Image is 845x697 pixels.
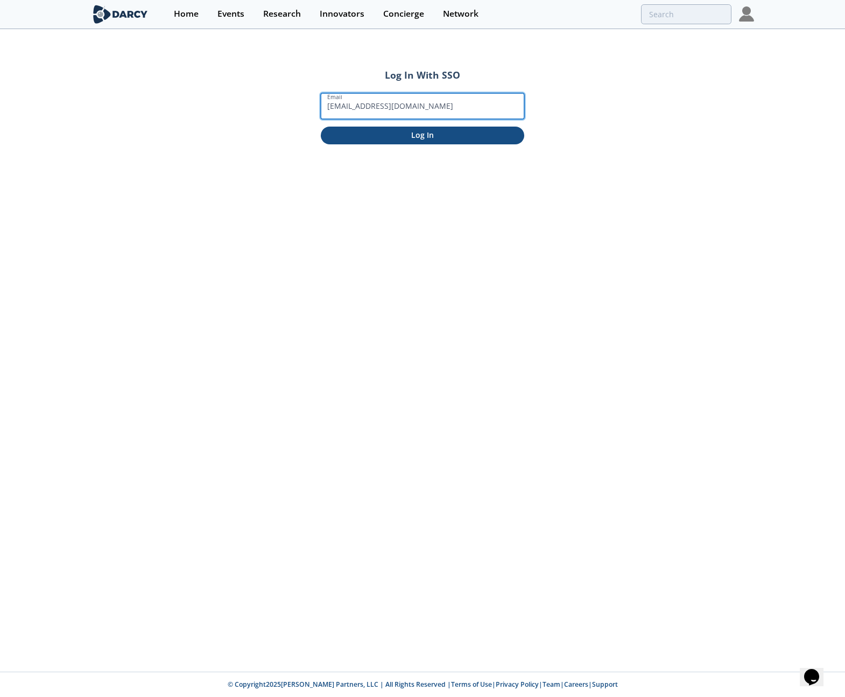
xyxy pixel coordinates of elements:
a: Terms of Use [451,680,492,689]
img: logo-wide.svg [91,5,150,24]
a: Support [592,680,618,689]
label: Email [327,93,342,101]
h2: Log In With SSO [321,68,524,82]
p: © Copyright 2025 [PERSON_NAME] Partners, LLC | All Rights Reserved | | | | | [24,680,821,689]
div: Network [443,10,478,18]
button: Log In [321,127,524,144]
p: Log In [328,129,517,141]
a: Careers [564,680,588,689]
a: Privacy Policy [496,680,539,689]
div: Home [174,10,199,18]
div: Events [217,10,244,18]
div: Innovators [320,10,364,18]
img: Profile [739,6,754,22]
div: Research [263,10,301,18]
input: Advanced Search [641,4,731,24]
a: Team [543,680,560,689]
div: Concierge [383,10,424,18]
iframe: chat widget [800,654,834,686]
